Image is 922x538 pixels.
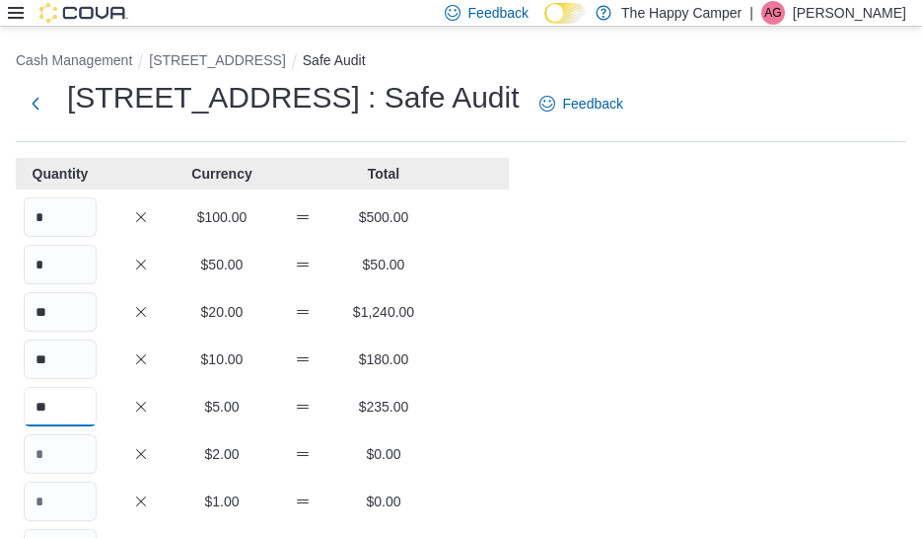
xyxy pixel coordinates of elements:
[24,434,97,474] input: Quantity
[16,84,55,123] button: Next
[24,340,97,379] input: Quantity
[347,397,420,417] p: $235.00
[347,444,420,464] p: $0.00
[16,50,906,74] nav: An example of EuiBreadcrumbs
[67,78,520,117] h1: [STREET_ADDRESS] : Safe Audit
[16,52,132,68] button: Cash Management
[563,94,623,114] span: Feedback
[185,302,258,322] p: $20.00
[24,197,97,237] input: Quantity
[39,3,128,23] img: Cova
[303,52,366,68] button: Safe Audit
[347,255,420,274] p: $50.00
[347,207,420,227] p: $500.00
[347,164,420,184] p: Total
[764,1,781,25] span: Ag
[24,482,97,521] input: Quantity
[749,1,753,25] p: |
[149,52,285,68] button: [STREET_ADDRESS]
[185,492,258,511] p: $1.00
[24,245,97,284] input: Quantity
[24,292,97,332] input: Quantity
[347,302,420,322] p: $1,240.00
[185,444,258,464] p: $2.00
[544,3,586,24] input: Dark Mode
[185,397,258,417] p: $5.00
[621,1,742,25] p: The Happy Camper
[185,164,258,184] p: Currency
[347,349,420,369] p: $180.00
[24,164,97,184] p: Quantity
[185,255,258,274] p: $50.00
[347,492,420,511] p: $0.00
[24,387,97,426] input: Quantity
[468,3,529,23] span: Feedback
[185,349,258,369] p: $10.00
[185,207,258,227] p: $100.00
[761,1,785,25] div: Alex goretti
[544,24,545,25] span: Dark Mode
[793,1,906,25] p: [PERSON_NAME]
[532,84,631,123] a: Feedback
